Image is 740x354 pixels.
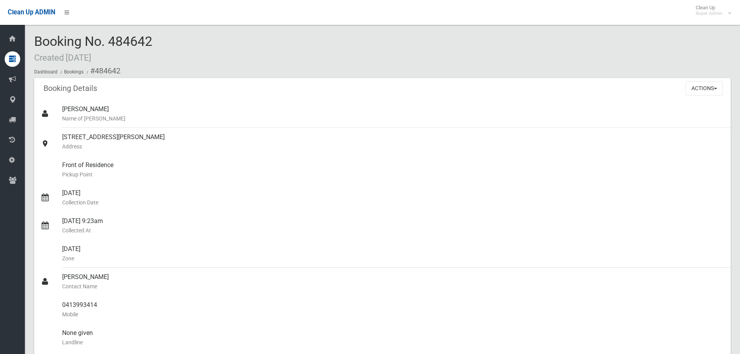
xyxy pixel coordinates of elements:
div: 0413993414 [62,296,724,324]
small: Landline [62,338,724,347]
div: [DATE] 9:23am [62,212,724,240]
small: Collected At [62,226,724,235]
span: Clean Up [692,5,730,16]
div: [STREET_ADDRESS][PERSON_NAME] [62,128,724,156]
button: Actions [686,81,723,96]
small: Created [DATE] [34,52,91,63]
a: Bookings [64,69,84,75]
small: Contact Name [62,282,724,291]
small: Address [62,142,724,151]
div: Front of Residence [62,156,724,184]
div: [DATE] [62,184,724,212]
div: [PERSON_NAME] [62,100,724,128]
small: Pickup Point [62,170,724,179]
span: Booking No. 484642 [34,33,152,64]
li: #484642 [85,64,120,78]
small: Super Admin [696,10,723,16]
div: [PERSON_NAME] [62,268,724,296]
small: Zone [62,254,724,263]
div: [DATE] [62,240,724,268]
small: Mobile [62,310,724,319]
small: Name of [PERSON_NAME] [62,114,724,123]
a: Dashboard [34,69,57,75]
small: Collection Date [62,198,724,207]
span: Clean Up ADMIN [8,9,55,16]
div: None given [62,324,724,352]
header: Booking Details [34,81,106,96]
